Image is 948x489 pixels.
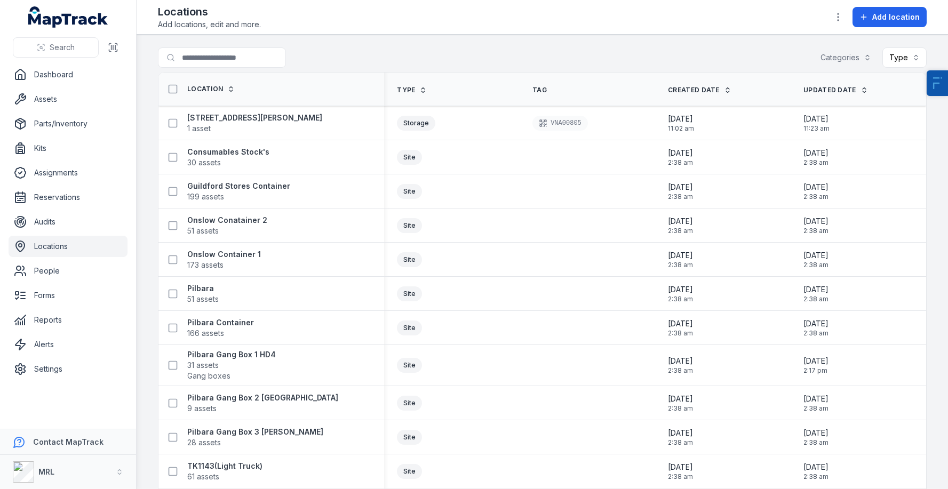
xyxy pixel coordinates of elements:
[187,392,338,403] strong: Pilbara Gang Box 2 [GEOGRAPHIC_DATA]
[187,226,219,236] span: 51 assets
[668,182,693,201] time: 15/09/2025, 2:38:53 am
[803,250,828,269] time: 15/09/2025, 2:38:53 am
[13,37,99,58] button: Search
[9,260,128,282] a: People
[187,85,235,93] a: Location
[187,403,217,414] span: 9 assets
[50,42,75,53] span: Search
[397,464,422,479] div: Site
[187,349,276,360] strong: Pilbara Gang Box 1 HD4
[668,216,693,235] time: 15/09/2025, 2:38:53 am
[33,437,103,446] strong: Contact MapTrack
[9,309,128,331] a: Reports
[668,216,693,227] span: [DATE]
[532,86,547,94] span: Tag
[397,286,422,301] div: Site
[187,123,211,134] span: 1 asset
[9,138,128,159] a: Kits
[803,216,828,235] time: 15/09/2025, 2:38:53 am
[187,215,267,226] strong: Onslow Conatainer 2
[187,181,290,191] strong: Guildford Stores Container
[803,472,828,481] span: 2:38 am
[668,284,693,303] time: 15/09/2025, 2:38:53 am
[668,284,693,295] span: [DATE]
[803,227,828,235] span: 2:38 am
[28,6,108,28] a: MapTrack
[668,472,693,481] span: 2:38 am
[803,356,828,366] span: [DATE]
[803,86,856,94] span: Updated Date
[187,317,254,328] strong: Pilbara Container
[803,428,828,447] time: 15/09/2025, 2:38:53 am
[397,86,427,94] a: Type
[668,227,693,235] span: 2:38 am
[187,328,224,339] span: 166 assets
[668,329,693,338] span: 2:38 am
[9,64,128,85] a: Dashboard
[668,428,693,447] time: 15/09/2025, 2:38:53 am
[668,462,693,481] time: 15/09/2025, 2:38:53 am
[803,261,828,269] span: 2:38 am
[803,114,830,124] span: [DATE]
[668,394,693,413] time: 15/09/2025, 2:38:53 am
[803,438,828,447] span: 2:38 am
[803,284,828,295] span: [DATE]
[187,191,224,202] span: 199 assets
[9,113,128,134] a: Parts/Inventory
[187,471,219,482] span: 61 assets
[803,182,828,201] time: 15/09/2025, 2:38:53 am
[187,113,322,134] a: [STREET_ADDRESS][PERSON_NAME]1 asset
[668,356,693,375] time: 15/09/2025, 2:38:53 am
[9,89,128,110] a: Assets
[803,366,828,375] span: 2:17 pm
[397,252,422,267] div: Site
[9,334,128,355] a: Alerts
[397,86,415,94] span: Type
[803,404,828,413] span: 2:38 am
[803,356,828,375] time: 15/09/2025, 2:17:14 pm
[668,114,694,124] span: [DATE]
[187,283,219,294] strong: Pilbara
[668,193,693,201] span: 2:38 am
[668,250,693,261] span: [DATE]
[803,148,828,167] time: 15/09/2025, 2:38:53 am
[803,86,868,94] a: Updated Date
[803,394,828,413] time: 15/09/2025, 2:38:53 am
[397,116,435,131] div: Storage
[803,428,828,438] span: [DATE]
[668,148,693,167] time: 15/09/2025, 2:38:53 am
[187,349,276,381] a: Pilbara Gang Box 1 HD431 assetsGang boxes
[187,437,221,448] span: 28 assets
[668,114,694,133] time: 15/09/2025, 11:02:34 am
[9,162,128,183] a: Assignments
[668,462,693,472] span: [DATE]
[187,249,261,260] strong: Onslow Container 1
[9,187,128,208] a: Reservations
[187,427,323,437] strong: Pilbara Gang Box 3 [PERSON_NAME]
[668,86,720,94] span: Created Date
[803,394,828,404] span: [DATE]
[187,181,290,202] a: Guildford Stores Container199 assets
[668,318,693,329] span: [DATE]
[668,356,693,366] span: [DATE]
[668,394,693,404] span: [DATE]
[397,396,422,411] div: Site
[158,4,261,19] h2: Locations
[187,461,262,471] strong: TK1143(Light Truck)
[532,116,588,131] div: VNA00805
[397,218,422,233] div: Site
[397,184,422,199] div: Site
[187,147,269,157] strong: Consumables Stock's
[397,358,422,373] div: Site
[187,283,219,304] a: Pilbara51 assets
[397,320,422,335] div: Site
[187,147,269,168] a: Consumables Stock's30 assets
[803,462,828,481] time: 15/09/2025, 2:38:53 am
[803,318,828,329] span: [DATE]
[803,216,828,227] span: [DATE]
[187,260,224,270] span: 173 assets
[803,148,828,158] span: [DATE]
[668,295,693,303] span: 2:38 am
[187,85,223,93] span: Location
[668,261,693,269] span: 2:38 am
